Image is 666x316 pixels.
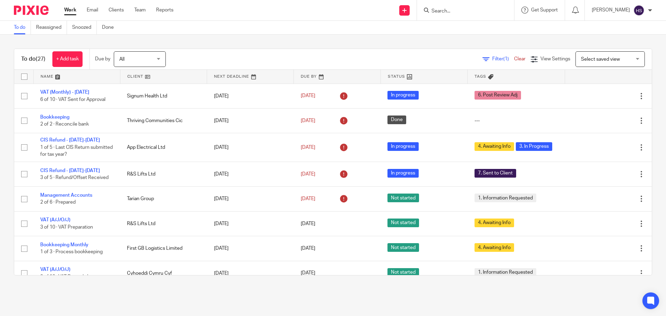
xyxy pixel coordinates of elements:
[301,172,315,177] span: [DATE]
[40,225,93,230] span: 3 of 10 · VAT Preparation
[156,7,173,14] a: Reports
[40,145,113,157] span: 1 of 5 · Last CIS Return submitted for tax year?
[492,57,514,61] span: Filter
[475,169,516,178] span: 7. Sent to Client
[475,243,514,252] span: 4. Awaiting Info
[387,268,419,277] span: Not started
[475,75,486,78] span: Tags
[40,274,91,279] span: 2 of 10 · VAT Records In
[301,118,315,123] span: [DATE]
[40,267,70,272] a: VAT (A/J/O/J)
[540,57,570,61] span: View Settings
[581,57,620,62] span: Select saved view
[120,162,207,186] td: R&S Lifts Ltd
[120,108,207,133] td: Thriving Communities Cic
[120,133,207,162] td: App Electrical Ltd
[40,242,88,247] a: Bookkeeping Monthly
[475,142,514,151] span: 4. Awaiting Info
[36,56,45,62] span: (27)
[36,21,67,34] a: Reassigned
[95,55,110,62] p: Due by
[87,7,98,14] a: Email
[475,117,558,124] div: ---
[387,116,406,124] span: Done
[120,261,207,285] td: Cyhoeddi Cymru Cyf
[21,55,45,63] h1: To do
[120,236,207,261] td: First GB Logistics Limited
[301,246,315,251] span: [DATE]
[102,21,119,34] a: Done
[301,196,315,201] span: [DATE]
[633,5,644,16] img: svg%3E
[119,57,125,62] span: All
[475,268,536,277] span: 1. Information Requested
[207,211,294,236] td: [DATE]
[40,90,89,95] a: VAT (Monthly) - [DATE]
[64,7,76,14] a: Work
[14,6,49,15] img: Pixie
[120,187,207,211] td: Tarian Group
[72,21,97,34] a: Snoozed
[109,7,124,14] a: Clients
[120,84,207,108] td: Signum Health Ltd
[301,94,315,99] span: [DATE]
[52,51,83,67] a: + Add task
[387,142,419,151] span: In progress
[516,142,552,151] span: 3. In Progress
[40,122,89,127] span: 2 of 2 · Reconcile bank
[40,168,100,173] a: CIS Refund - [DATE]-[DATE]
[14,21,31,34] a: To do
[207,261,294,285] td: [DATE]
[40,193,92,198] a: Management Accounts
[40,217,70,222] a: VAT (A/J/O/J)
[531,8,558,12] span: Get Support
[387,219,419,227] span: Not started
[301,145,315,150] span: [DATE]
[120,211,207,236] td: R&S Lifts Ltd
[475,194,536,202] span: 1. Information Requested
[592,7,630,14] p: [PERSON_NAME]
[301,221,315,226] span: [DATE]
[387,91,419,100] span: In progress
[207,162,294,186] td: [DATE]
[40,115,69,120] a: Bookkeeping
[40,138,100,143] a: CIS Refund - [DATE]-[DATE]
[207,108,294,133] td: [DATE]
[207,187,294,211] td: [DATE]
[387,194,419,202] span: Not started
[40,97,105,102] span: 6 of 10 · VAT Sent for Approval
[134,7,146,14] a: Team
[40,249,103,254] span: 1 of 3 · Process bookkeeping
[40,175,109,180] span: 3 of 5 · Refund/Offset Received
[207,133,294,162] td: [DATE]
[301,271,315,276] span: [DATE]
[207,84,294,108] td: [DATE]
[207,236,294,261] td: [DATE]
[387,169,419,178] span: In progress
[514,57,526,61] a: Clear
[40,200,76,205] span: 2 of 6 · Prepared
[475,91,521,100] span: 6. Post Review Adj
[431,8,493,15] input: Search
[475,219,514,227] span: 4. Awaiting Info
[503,57,509,61] span: (1)
[387,243,419,252] span: Not started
